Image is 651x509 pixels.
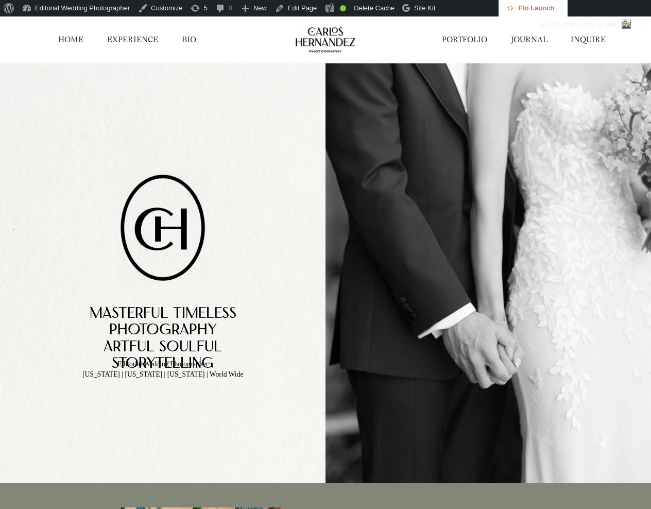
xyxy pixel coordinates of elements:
a: INQUIRE [571,35,606,45]
a: BIO [182,35,196,45]
a: EXPERIENCE [107,35,158,45]
span: PhotoGrAphy [109,323,217,338]
span: Artful Soulful StorytelLing [104,340,222,372]
span: [PERSON_NAME] [563,21,619,28]
span: Editorial Wedding Photographer [117,360,208,368]
a: PORTFOLIO [442,35,487,45]
div: Good [340,5,346,11]
a: Howdy, [538,16,635,33]
a: JOURNAL [511,35,547,45]
span: Site Kit [414,4,435,12]
span: Masterful TimelEss [90,307,236,322]
a: HOME [58,35,83,45]
span: [US_STATE] | [US_STATE] | [US_STATE] | World Wide [82,370,243,378]
img: Views over 48 hours. Click for more Jetpack Stats. [444,3,502,15]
